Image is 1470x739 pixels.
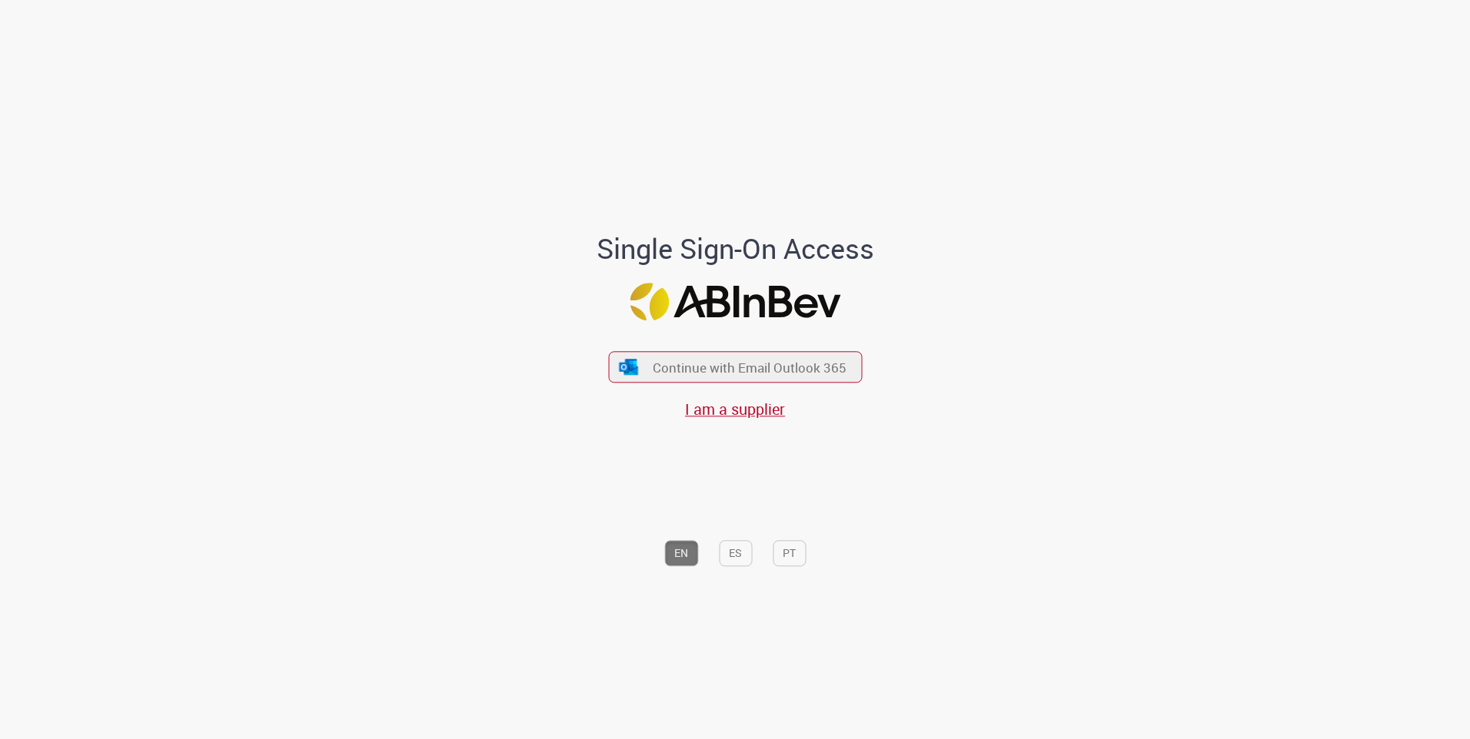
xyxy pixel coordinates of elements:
button: ícone Azure/Microsoft 360 Continue with Email Outlook 365 [608,351,862,383]
img: ícone Azure/Microsoft 360 [618,359,640,375]
button: EN [664,540,698,566]
img: Logo ABInBev [630,283,840,320]
span: Continue with Email Outlook 365 [653,359,846,376]
button: PT [773,540,806,566]
a: I am a supplier [685,399,785,420]
button: ES [719,540,752,566]
h1: Single Sign-On Access [522,234,949,265]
